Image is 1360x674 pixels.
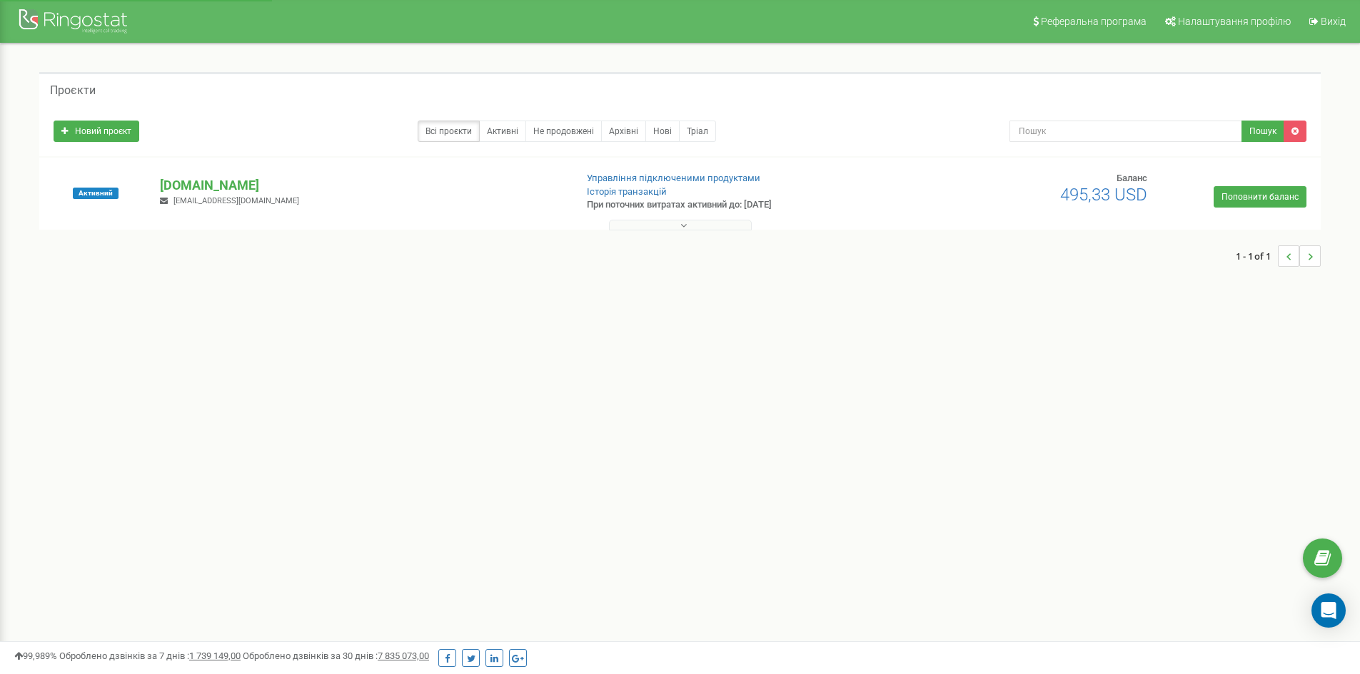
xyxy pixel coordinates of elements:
span: 1 - 1 of 1 [1236,245,1278,267]
h5: Проєкти [50,84,96,97]
p: [DOMAIN_NAME] [160,176,563,195]
span: 99,989% [14,650,57,661]
span: Налаштування профілю [1178,16,1291,27]
span: Оброблено дзвінків за 30 днів : [243,650,429,661]
span: Вихід [1321,16,1346,27]
a: Історія транзакцій [587,186,667,197]
u: 7 835 073,00 [378,650,429,661]
a: Управління підключеними продуктами [587,173,760,183]
span: Реферальна програма [1041,16,1147,27]
p: При поточних витратах активний до: [DATE] [587,198,884,212]
a: Тріал [679,121,716,142]
button: Пошук [1241,121,1284,142]
span: Баланс [1117,173,1147,183]
span: 495,33 USD [1060,185,1147,205]
span: Активний [73,188,119,199]
a: Нові [645,121,680,142]
u: 1 739 149,00 [189,650,241,661]
nav: ... [1236,231,1321,281]
a: Новий проєкт [54,121,139,142]
span: Оброблено дзвінків за 7 днів : [59,650,241,661]
span: [EMAIL_ADDRESS][DOMAIN_NAME] [173,196,299,205]
a: Поповнити баланс [1214,186,1306,208]
a: Активні [479,121,526,142]
div: Open Intercom Messenger [1311,593,1346,628]
a: Архівні [601,121,646,142]
a: Не продовжені [525,121,602,142]
a: Всі проєкти [418,121,480,142]
input: Пошук [1009,121,1242,142]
